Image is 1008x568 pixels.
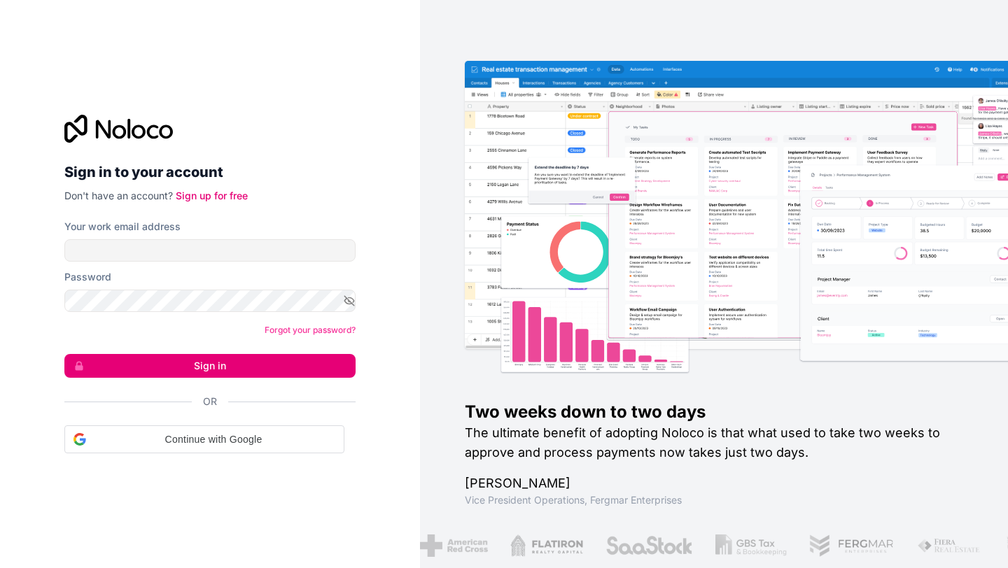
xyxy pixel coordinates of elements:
h1: [PERSON_NAME] [465,474,963,493]
img: /assets/fergmar-CudnrXN5.png [808,534,894,557]
span: Continue with Google [92,432,335,447]
input: Password [64,290,356,312]
a: Sign up for free [176,190,248,201]
label: Your work email address [64,220,181,234]
input: Email address [64,239,356,262]
img: /assets/fiera-fwj2N5v4.png [916,534,982,557]
h2: Sign in to your account [64,159,356,185]
img: /assets/american-red-cross-BAupjrZR.png [419,534,487,557]
img: /assets/flatiron-C8eUkumj.png [510,534,583,557]
h2: The ultimate benefit of adopting Noloco is that what used to take two weeks to approve and proces... [465,423,963,462]
label: Password [64,270,111,284]
span: Don't have an account? [64,190,173,201]
div: Continue with Google [64,425,344,453]
img: /assets/gbstax-C-GtDUiK.png [715,534,787,557]
h1: Two weeks down to two days [465,401,963,423]
span: Or [203,395,217,409]
a: Forgot your password? [265,325,356,335]
h1: Vice President Operations , Fergmar Enterprises [465,493,963,507]
button: Sign in [64,354,356,378]
img: /assets/saastock-C6Zbiodz.png [605,534,693,557]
